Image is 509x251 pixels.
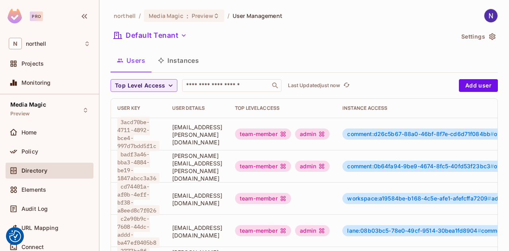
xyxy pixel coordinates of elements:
[117,117,159,151] span: 3acd70be-4711-4892-bce4-997d7bdd5f1c
[21,225,58,231] span: URL Mapping
[458,30,498,43] button: Settings
[172,105,222,111] div: User Details
[295,161,330,172] div: admin
[152,51,205,70] button: Instances
[342,81,351,90] button: refresh
[9,230,21,242] img: Revisit consent button
[488,195,491,202] span: #
[192,12,213,19] span: Preview
[117,181,159,216] span: cd74401a-af0b-4eff-bf38-a8eed8c7f026
[235,225,291,236] div: team-member
[139,12,141,19] li: /
[227,12,229,19] li: /
[235,193,291,204] div: team-member
[347,195,508,202] span: admin
[288,82,340,89] p: Last Updated just now
[172,192,222,207] span: [EMAIL_ADDRESS][DOMAIN_NAME]
[21,80,51,86] span: Monitoring
[235,161,291,172] div: team-member
[347,227,481,234] span: lane:08b03bc5-78e0-49cf-9514-30bea1fd8904
[111,29,190,42] button: Default Tenant
[186,13,189,19] span: :
[114,12,136,19] span: the active workspace
[295,225,330,236] div: admin
[30,12,43,21] div: Pro
[149,12,183,19] span: Media Magic
[490,163,494,169] span: #
[21,129,37,136] span: Home
[172,152,222,182] span: [PERSON_NAME][EMAIL_ADDRESS][PERSON_NAME][DOMAIN_NAME]
[172,224,222,239] span: [EMAIL_ADDRESS][DOMAIN_NAME]
[347,195,491,202] span: workspace:a19584be-b168-4c5e-afe1-afefcffa7209
[117,105,159,111] div: User Key
[484,9,497,22] img: Nigel Charlton
[347,130,494,137] span: comment:d26c5b67-88a0-46bf-8f7e-cd6d71f084bb
[21,167,47,174] span: Directory
[10,111,29,117] span: Preview
[459,79,498,92] button: Add user
[21,244,44,250] span: Connect
[21,187,46,193] span: Elements
[10,101,46,108] span: Media Magic
[117,149,159,183] span: badf3a46-bba3-4884-be19-1847abcc3a36
[9,38,22,49] span: N
[115,81,165,91] span: Top Level Access
[172,123,222,146] span: [EMAIL_ADDRESS][PERSON_NAME][DOMAIN_NAME]
[340,81,351,90] span: Click to refresh data
[235,128,291,140] div: team-member
[343,82,350,90] span: refresh
[295,128,330,140] div: admin
[21,60,44,67] span: Projects
[117,214,159,248] span: c2e90b9c-7608-44dc-addd-ba47ef0405b8
[478,227,481,234] span: #
[9,230,21,242] button: Consent Preferences
[21,148,38,155] span: Policy
[111,51,152,70] button: Users
[347,163,494,169] span: comment:0b64fa94-9be9-4674-8fc5-40fd53f23bc3
[26,41,46,47] span: Workspace: northell
[21,206,48,212] span: Audit Log
[8,9,22,23] img: SReyMgAAAABJRU5ErkJggg==
[235,105,330,111] div: Top Level Access
[490,130,494,137] span: #
[111,79,177,92] button: Top Level Access
[233,12,282,19] span: User Management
